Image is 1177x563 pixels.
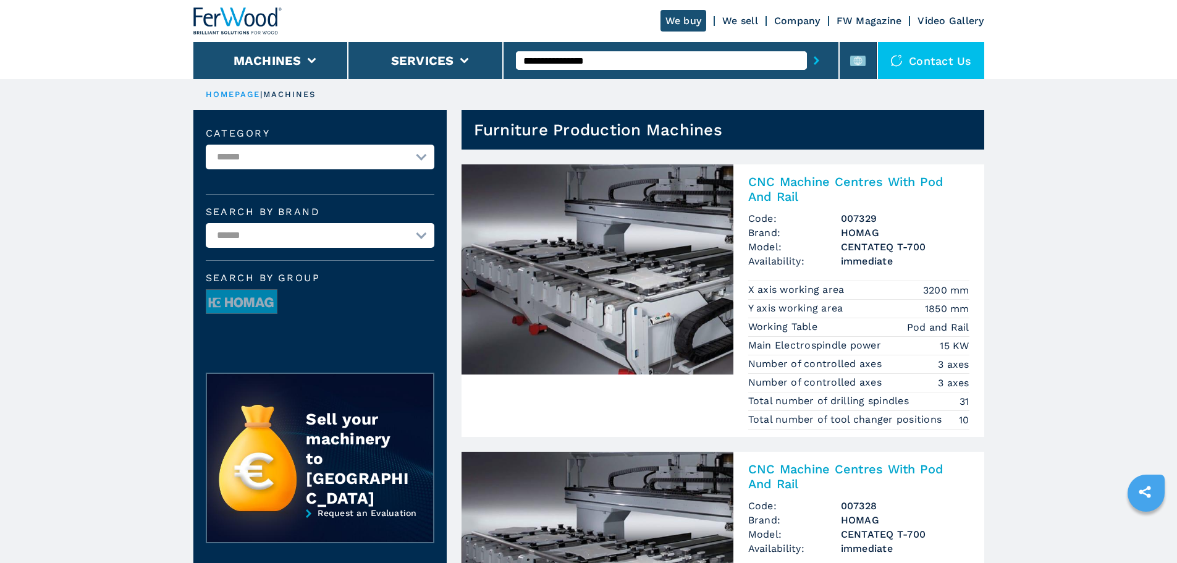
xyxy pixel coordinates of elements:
em: 3 axes [938,357,969,371]
a: We buy [660,10,707,32]
h3: HOMAG [841,513,969,527]
span: Model: [748,527,841,541]
a: FW Magazine [837,15,902,27]
a: sharethis [1129,476,1160,507]
img: Ferwood [193,7,282,35]
a: Company [774,15,821,27]
div: Sell your machinery to [GEOGRAPHIC_DATA] [306,409,408,508]
a: We sell [722,15,758,27]
label: Category [206,129,434,138]
p: machines [263,89,316,100]
h3: CENTATEQ T-700 [841,527,969,541]
h3: CENTATEQ T-700 [841,240,969,254]
span: Model: [748,240,841,254]
em: 10 [959,413,969,427]
span: Brand: [748,226,841,240]
em: 1850 mm [925,302,969,316]
p: Working Table [748,320,821,334]
div: Contact us [878,42,984,79]
span: Search by group [206,273,434,283]
em: Pod and Rail [907,320,969,334]
span: immediate [841,541,969,556]
em: 3200 mm [923,283,969,297]
span: | [260,90,263,99]
button: submit-button [807,46,826,75]
h1: Furniture Production Machines [474,120,722,140]
span: Brand: [748,513,841,527]
h3: 007329 [841,211,969,226]
p: X axis working area [748,283,848,297]
h3: HOMAG [841,226,969,240]
span: immediate [841,254,969,268]
em: 15 KW [940,339,969,353]
iframe: Chat [1124,507,1168,554]
em: 31 [960,394,969,408]
button: Services [391,53,454,68]
h2: CNC Machine Centres With Pod And Rail [748,174,969,204]
p: Number of controlled axes [748,357,885,371]
p: Total number of drilling spindles [748,394,913,408]
p: Main Electrospindle power [748,339,885,352]
label: Search by brand [206,207,434,217]
span: Availability: [748,254,841,268]
button: Machines [234,53,302,68]
a: HOMEPAGE [206,90,261,99]
img: Contact us [890,54,903,67]
p: Total number of tool changer positions [748,413,945,426]
a: Request an Evaluation [206,508,434,552]
p: Number of controlled axes [748,376,885,389]
em: 3 axes [938,376,969,390]
h3: 007328 [841,499,969,513]
a: Video Gallery [918,15,984,27]
p: Y axis working area [748,302,846,315]
a: CNC Machine Centres With Pod And Rail HOMAG CENTATEQ T-700CNC Machine Centres With Pod And RailCo... [462,164,984,437]
span: Availability: [748,541,841,556]
h2: CNC Machine Centres With Pod And Rail [748,462,969,491]
span: Code: [748,211,841,226]
span: Code: [748,499,841,513]
img: image [206,290,277,315]
img: CNC Machine Centres With Pod And Rail HOMAG CENTATEQ T-700 [462,164,733,375]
